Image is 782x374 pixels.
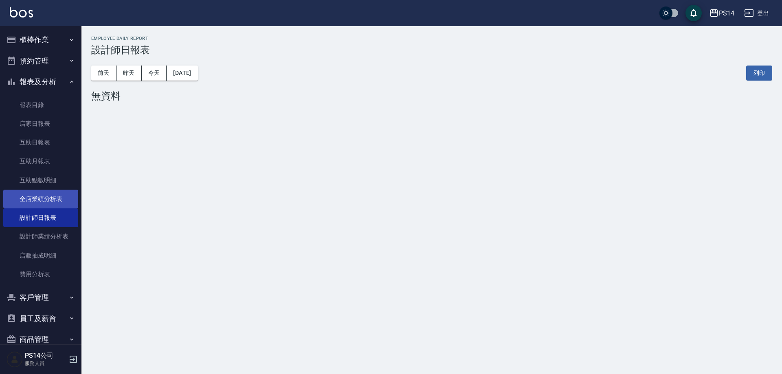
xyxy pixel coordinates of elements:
button: 商品管理 [3,329,78,350]
a: 報表目錄 [3,96,78,114]
button: [DATE] [167,66,198,81]
a: 費用分析表 [3,265,78,284]
a: 互助日報表 [3,133,78,152]
button: 登出 [741,6,772,21]
img: Person [7,351,23,367]
button: save [685,5,702,21]
a: 互助月報表 [3,152,78,171]
h3: 設計師日報表 [91,44,772,56]
h2: Employee Daily Report [91,36,772,41]
a: 全店業績分析表 [3,190,78,208]
a: 設計師日報表 [3,208,78,227]
h5: PS14公司 [25,352,66,360]
button: 列印 [746,66,772,81]
div: PS14 [719,8,734,18]
button: 前天 [91,66,116,81]
button: 客戶管理 [3,287,78,308]
a: 店家日報表 [3,114,78,133]
p: 服務人員 [25,360,66,367]
button: 員工及薪資 [3,308,78,329]
button: 預約管理 [3,50,78,72]
button: PS14 [706,5,738,22]
img: Logo [10,7,33,17]
div: 無資料 [91,90,772,102]
a: 店販抽成明細 [3,246,78,265]
a: 設計師業績分析表 [3,227,78,246]
button: 今天 [142,66,167,81]
a: 互助點數明細 [3,171,78,190]
button: 報表及分析 [3,71,78,92]
button: 昨天 [116,66,142,81]
button: 櫃檯作業 [3,29,78,50]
